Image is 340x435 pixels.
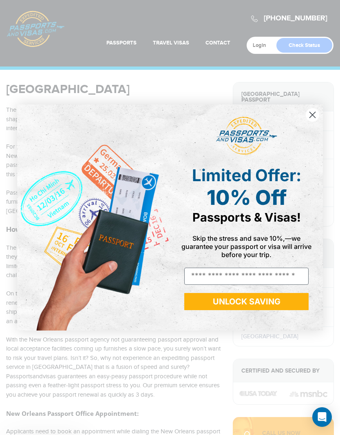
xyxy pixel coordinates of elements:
img: passports and visas [216,117,277,155]
div: Open Intercom Messenger [312,407,332,427]
span: 10% Off [207,185,287,210]
span: Limited Offer: [192,165,301,185]
span: Skip the stress and save 10%,—we guarantee your passport or visa will arrive before your trip. [181,234,311,259]
img: de9cda0d-0715-46ca-9a25-073762a91ba7.png [17,104,170,330]
span: Passports & Visas! [192,210,301,224]
button: UNLOCK SAVING [184,293,309,310]
button: Close dialog [305,108,320,122]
